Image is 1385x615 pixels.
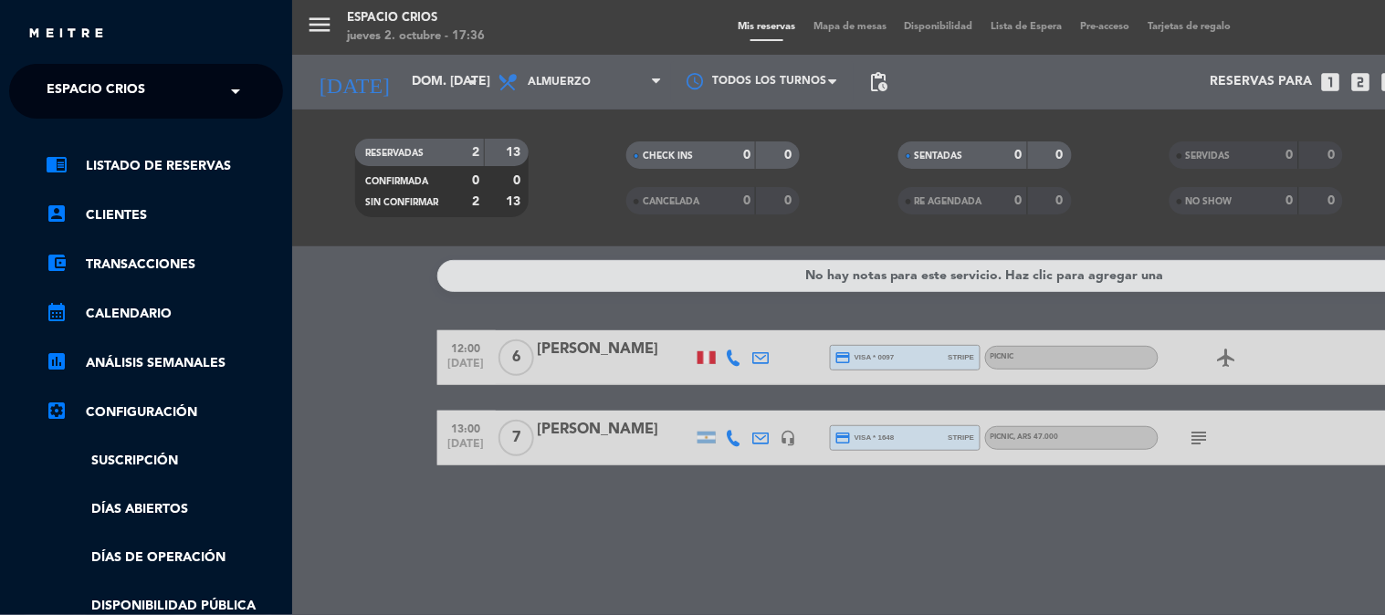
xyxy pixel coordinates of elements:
[46,204,283,226] a: account_boxClientes
[46,401,283,423] a: Configuración
[46,350,68,372] i: assessment
[46,203,68,224] i: account_box
[47,72,145,110] span: Espacio Crios
[46,254,283,276] a: account_balance_walletTransacciones
[46,451,283,472] a: Suscripción
[46,400,68,422] i: settings_applications
[46,547,283,568] a: Días de Operación
[46,301,68,323] i: calendar_month
[27,27,105,41] img: MEITRE
[46,303,283,325] a: calendar_monthCalendario
[46,252,68,274] i: account_balance_wallet
[46,352,283,374] a: assessmentANÁLISIS SEMANALES
[46,153,68,175] i: chrome_reader_mode
[46,155,283,177] a: chrome_reader_modeListado de Reservas
[46,499,283,520] a: Días abiertos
